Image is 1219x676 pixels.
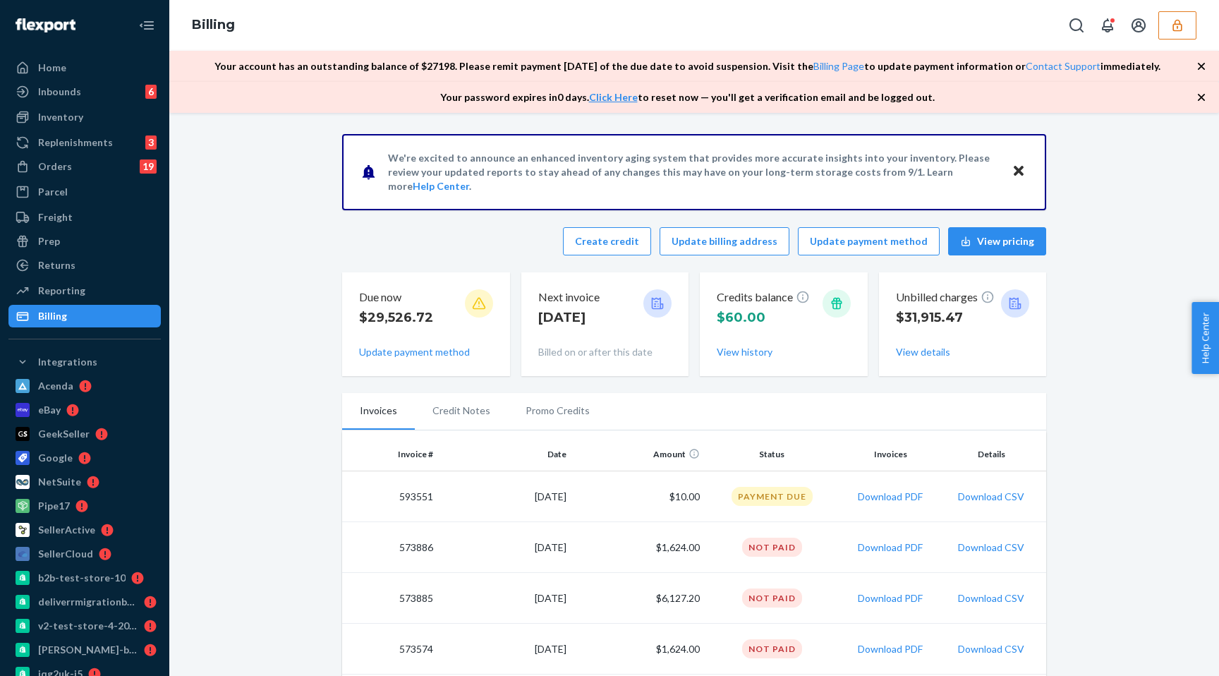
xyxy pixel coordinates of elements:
[858,541,923,555] button: Download PDF
[958,490,1024,504] button: Download CSV
[8,375,161,397] a: Acenda
[38,547,93,561] div: SellerCloud
[214,59,1160,73] p: Your account has an outstanding balance of $ 27198 . Please remit payment [DATE] of the due date ...
[839,437,942,471] th: Invoices
[145,135,157,150] div: 3
[589,91,638,103] a: Click Here
[572,522,705,573] td: $1,624.00
[8,615,161,637] a: v2-test-store-4-2025
[8,519,161,541] a: SellerActive
[8,447,161,469] a: Google
[38,403,61,417] div: eBay
[38,643,138,657] div: [PERSON_NAME]-b2b-test-store-2
[413,180,469,192] a: Help Center
[538,308,600,327] p: [DATE]
[1009,162,1028,182] button: Close
[342,393,415,430] li: Invoices
[38,523,95,537] div: SellerActive
[1191,302,1219,374] button: Help Center
[8,351,161,373] button: Integrations
[958,541,1024,555] button: Download CSV
[38,475,81,489] div: NetSuite
[342,624,439,675] td: 573574
[813,60,864,72] a: Billing Page
[8,305,161,327] a: Billing
[742,639,802,658] div: Not Paid
[1093,11,1122,40] button: Open notifications
[572,573,705,624] td: $6,127.20
[732,487,813,506] div: Payment Due
[38,595,138,609] div: deliverrmigrationbasictest
[8,423,161,445] a: GeekSeller
[8,80,161,103] a: Inbounds6
[538,345,672,359] p: Billed on or after this date
[508,393,607,428] li: Promo Credits
[8,471,161,493] a: NetSuite
[38,355,97,369] div: Integrations
[133,11,161,40] button: Close Navigation
[439,573,572,624] td: [DATE]
[8,181,161,203] a: Parcel
[38,258,75,272] div: Returns
[858,490,923,504] button: Download PDF
[38,61,66,75] div: Home
[440,90,935,104] p: Your password expires in 0 days . to reset now — you'll get a verification email and be logged out.
[572,471,705,522] td: $10.00
[660,227,789,255] button: Update billing address
[572,437,705,471] th: Amount
[8,106,161,128] a: Inventory
[342,573,439,624] td: 573885
[896,308,995,327] p: $31,915.47
[742,538,802,557] div: Not Paid
[8,131,161,154] a: Replenishments3
[942,437,1046,471] th: Details
[8,543,161,565] a: SellerCloud
[705,437,839,471] th: Status
[38,210,73,224] div: Freight
[538,289,600,306] p: Next invoice
[38,185,68,199] div: Parcel
[8,254,161,277] a: Returns
[38,234,60,248] div: Prep
[38,571,126,585] div: b2b-test-store-10
[8,56,161,79] a: Home
[8,206,161,229] a: Freight
[145,85,157,99] div: 6
[38,499,70,513] div: Pipe17
[717,310,765,325] span: $60.00
[342,471,439,522] td: 593551
[38,110,83,124] div: Inventory
[359,345,470,359] button: Update payment method
[38,619,138,633] div: v2-test-store-4-2025
[439,522,572,573] td: [DATE]
[359,289,433,306] p: Due now
[38,427,90,441] div: GeekSeller
[1124,11,1153,40] button: Open account menu
[1062,11,1091,40] button: Open Search Box
[1026,60,1100,72] a: Contact Support
[717,345,772,359] button: View history
[8,591,161,613] a: deliverrmigrationbasictest
[38,284,85,298] div: Reporting
[38,159,72,174] div: Orders
[717,289,810,306] p: Credits balance
[439,471,572,522] td: [DATE]
[896,289,995,306] p: Unbilled charges
[8,399,161,421] a: eBay
[742,589,802,608] div: Not Paid
[38,85,81,99] div: Inbounds
[38,135,113,150] div: Replenishments
[415,393,508,428] li: Credit Notes
[192,17,235,32] a: Billing
[140,159,157,174] div: 19
[563,227,651,255] button: Create credit
[38,309,67,323] div: Billing
[858,642,923,656] button: Download PDF
[958,591,1024,605] button: Download CSV
[8,230,161,253] a: Prep
[439,437,572,471] th: Date
[8,495,161,517] a: Pipe17
[948,227,1046,255] button: View pricing
[359,308,433,327] p: $29,526.72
